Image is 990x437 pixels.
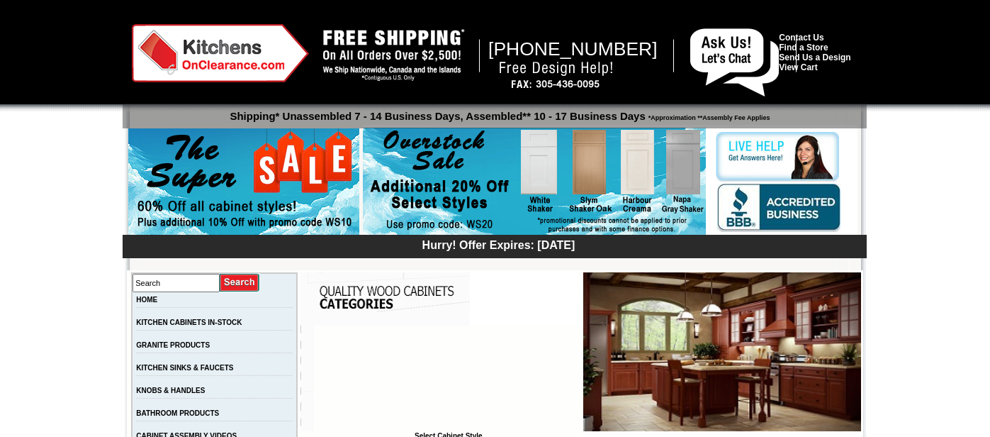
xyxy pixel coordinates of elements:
[136,296,157,304] a: HOME
[646,111,770,121] span: *Approximation **Assembly Fee Applies
[132,24,309,82] img: Kitchens on Clearance Logo
[583,272,861,431] img: Catalina Glaze
[136,364,233,372] a: KITCHEN SINKS & FAUCETS
[220,273,260,292] input: Submit
[136,409,219,417] a: BATHROOM PRODUCTS
[130,104,867,122] p: Shipping* Unassembled 7 - 14 Business Days, Assembled** 10 - 17 Business Days
[779,43,828,52] a: Find a Store
[136,319,242,326] a: KITCHEN CABINETS IN-STOCK
[314,326,583,432] iframe: Browser incompatible
[136,387,205,394] a: KNOBS & HANDLES
[130,237,867,252] div: Hurry! Offer Expires: [DATE]
[779,52,850,62] a: Send Us a Design
[779,62,817,72] a: View Cart
[779,33,823,43] a: Contact Us
[488,38,658,60] span: [PHONE_NUMBER]
[136,341,210,349] a: GRANITE PRODUCTS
